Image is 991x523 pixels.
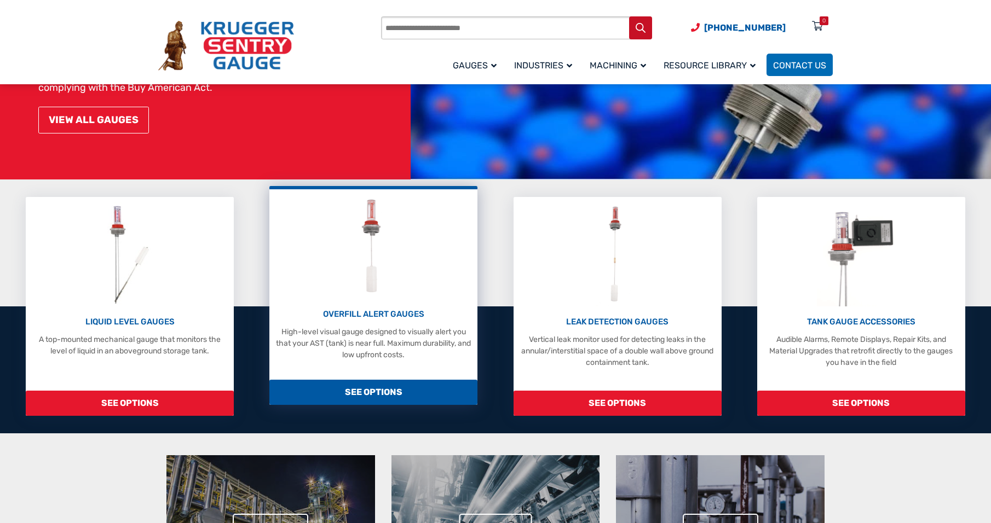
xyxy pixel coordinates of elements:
span: Resource Library [664,60,756,71]
p: LEAK DETECTION GAUGES [519,316,716,328]
a: Industries [508,52,583,78]
span: SEE OPTIONS [757,391,965,416]
a: Machining [583,52,657,78]
span: SEE OPTIONS [26,391,234,416]
span: Contact Us [773,60,826,71]
span: [PHONE_NUMBER] [704,22,786,33]
a: VIEW ALL GAUGES [38,107,149,133]
a: Liquid Level Gauges LIQUID LEVEL GAUGES A top-mounted mechanical gauge that monitors the level of... [26,197,234,416]
a: Leak Detection Gauges LEAK DETECTION GAUGES Vertical leak monitor used for detecting leaks in the... [514,197,722,416]
span: SEE OPTIONS [514,391,722,416]
a: Phone Number (920) 434-8860 [691,21,786,34]
a: Resource Library [657,52,767,78]
span: Gauges [453,60,497,71]
img: Liquid Level Gauges [101,202,159,306]
span: Machining [590,60,646,71]
p: LIQUID LEVEL GAUGES [31,316,228,328]
a: Contact Us [767,54,833,76]
img: Leak Detection Gauges [596,202,639,306]
img: Krueger Sentry Gauge [158,21,294,71]
p: Audible Alarms, Remote Displays, Repair Kits, and Material Upgrades that retrofit directly to the... [763,334,960,368]
p: TANK GAUGE ACCESSORIES [763,316,960,328]
p: High-level visual gauge designed to visually alert you that your AST (tank) is near full. Maximum... [275,326,472,361]
p: At Krueger Sentry Gauge, for over 75 years we have manufactured over three million liquid-level g... [38,27,405,93]
span: Industries [514,60,572,71]
img: Overfill Alert Gauges [349,195,398,299]
div: 0 [822,16,826,25]
span: SEE OPTIONS [269,380,477,405]
a: Gauges [446,52,508,78]
img: Tank Gauge Accessories [817,202,905,306]
p: Vertical leak monitor used for detecting leaks in the annular/interstitial space of a double wall... [519,334,716,368]
a: Tank Gauge Accessories TANK GAUGE ACCESSORIES Audible Alarms, Remote Displays, Repair Kits, and M... [757,197,965,416]
a: Overfill Alert Gauges OVERFILL ALERT GAUGES High-level visual gauge designed to visually alert yo... [269,186,477,405]
p: OVERFILL ALERT GAUGES [275,308,472,321]
p: A top-mounted mechanical gauge that monitors the level of liquid in an aboveground storage tank. [31,334,228,357]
